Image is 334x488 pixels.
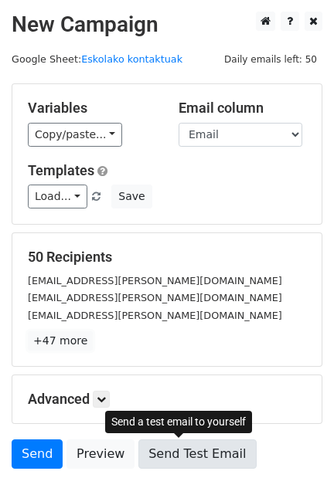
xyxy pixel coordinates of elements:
[28,249,306,266] h5: 50 Recipients
[28,123,122,147] a: Copy/paste...
[105,411,252,433] div: Send a test email to yourself
[66,439,135,469] a: Preview
[28,292,282,303] small: [EMAIL_ADDRESS][PERSON_NAME][DOMAIN_NAME]
[81,53,182,65] a: Eskolako kontaktuak
[28,275,282,286] small: [EMAIL_ADDRESS][PERSON_NAME][DOMAIN_NAME]
[28,310,282,321] small: [EMAIL_ADDRESS][PERSON_NAME][DOMAIN_NAME]
[257,414,334,488] iframe: Chat Widget
[257,414,334,488] div: Widget de chat
[28,162,94,178] a: Templates
[12,53,182,65] small: Google Sheet:
[28,185,87,208] a: Load...
[12,439,63,469] a: Send
[219,53,322,65] a: Daily emails left: 50
[111,185,152,208] button: Save
[12,12,322,38] h2: New Campaign
[219,51,322,68] span: Daily emails left: 50
[28,100,155,117] h5: Variables
[28,391,306,408] h5: Advanced
[28,331,93,351] a: +47 more
[179,100,306,117] h5: Email column
[138,439,256,469] a: Send Test Email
